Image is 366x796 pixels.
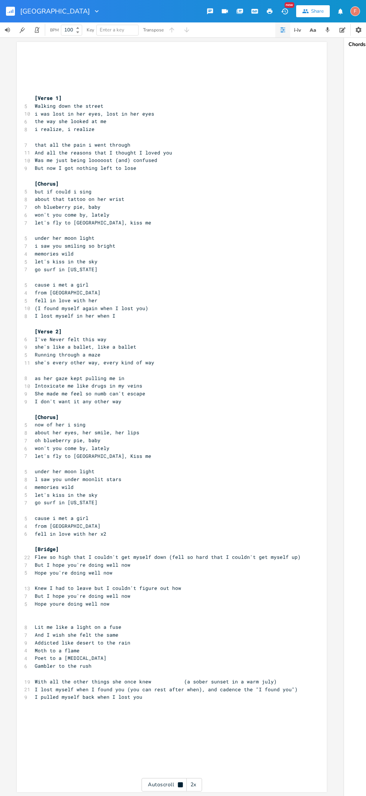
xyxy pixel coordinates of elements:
span: And I wish she felt the same [35,631,118,638]
span: she's every other way, every kind of way [35,359,154,366]
span: [Chorus] [35,414,59,420]
span: fell in love with her x2 [35,530,106,537]
span: memories wild [35,250,74,257]
span: let's kiss in the sky [35,258,97,265]
span: I lost myself in her when I [35,312,115,319]
span: [Verse 2] [35,328,62,335]
span: She made me feel so numb can't escape [35,390,145,397]
div: New [285,2,294,8]
span: Poet to a [MEDICAL_DATA] [35,655,106,661]
span: [GEOGRAPHIC_DATA] [20,8,90,15]
div: Autoscroll [142,778,202,792]
span: from [GEOGRAPHIC_DATA] [35,289,100,296]
span: (I found myself again when I lost you) [35,305,148,312]
span: won't you come by, lately [35,445,109,451]
div: 2x [187,778,200,792]
span: Gambler to the rush [35,662,91,669]
span: Intoxicate me like drugs in my veins [35,382,142,389]
span: she's like a ballet, like a ballet [35,343,136,350]
span: oh blueberry pie, baby [35,437,100,444]
span: from [GEOGRAPHIC_DATA] [35,523,100,529]
div: BPM [50,28,59,32]
span: [Chorus] [35,180,59,187]
button: Share [296,5,330,17]
span: that all the pain i went through [35,141,130,148]
div: Key [87,28,94,32]
span: [Bridge] [35,546,59,552]
span: Knew I had to leave but I couldn't figure out how [35,585,181,591]
span: cause i met a girl [35,281,89,288]
span: Hope you're doing well now [35,569,112,576]
span: go surf in [US_STATE] [35,266,97,273]
span: Addicted like desert to the rain [35,639,130,646]
span: But I hope you're doing well now [35,593,130,599]
span: And all the reasons that I thought I loved you [35,149,172,156]
span: Flew so high that I couldn't get myself down (fell so hard that I couldn't get myself up) [35,554,301,560]
span: let's kiss in the sky [35,492,97,498]
span: about that tattoo on her wrist [35,196,124,202]
span: i was lost in her eyes, lost in her eyes [35,110,154,117]
span: With all the other things she once knew (a sober sunset in a warm july) [35,678,277,685]
div: fuzzyip [350,6,360,16]
span: Running through a maze [35,351,100,358]
button: F [350,3,360,20]
span: I've Never felt this way [35,336,106,343]
button: New [277,4,292,18]
span: under her moon light [35,468,94,475]
span: now of her i sing [35,421,86,428]
span: i realize, i realize [35,126,94,132]
span: But now I got nothing left to lose [35,165,136,171]
span: let's fly to [GEOGRAPHIC_DATA], kiss me [35,219,151,226]
span: But I hope you're doing well now [35,561,130,568]
span: I pulled myself back when I lost you [35,694,142,700]
span: i saw you smiling so bright [35,242,115,249]
span: Enter a key [100,27,124,33]
span: let's fly to [GEOGRAPHIC_DATA], Kiss me [35,453,151,459]
span: about her eyes, her smile, her lips [35,429,139,436]
span: but if could i sing [35,188,91,195]
span: [Verse 1] [35,95,62,101]
span: the way she looked at me [35,118,106,125]
div: Share [311,8,324,15]
span: memories wild [35,484,74,490]
span: under her moon light [35,235,94,241]
span: Moth to a flame [35,647,80,654]
span: Walking down the street [35,102,103,109]
span: I don't want it any other way [35,398,121,405]
span: oh blueberry pie, baby [35,203,100,210]
span: fell in love with her [35,297,97,304]
span: won't you come by, lately [35,211,109,218]
div: Transpose [143,28,164,32]
span: go surf in [US_STATE] [35,499,97,506]
span: Hope youre doing well now [35,600,109,607]
span: as her gaze kept pulling me in [35,375,124,382]
span: cause i met a girl [35,515,89,521]
span: Was me just being looooost (and) confused [35,157,157,163]
span: I lost myself when I found you (you can rest after when), and cadence the "I found you") [35,686,298,693]
span: l saw you under moonlit stars [35,476,121,483]
span: Lit me like a light on a fuse [35,624,121,630]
